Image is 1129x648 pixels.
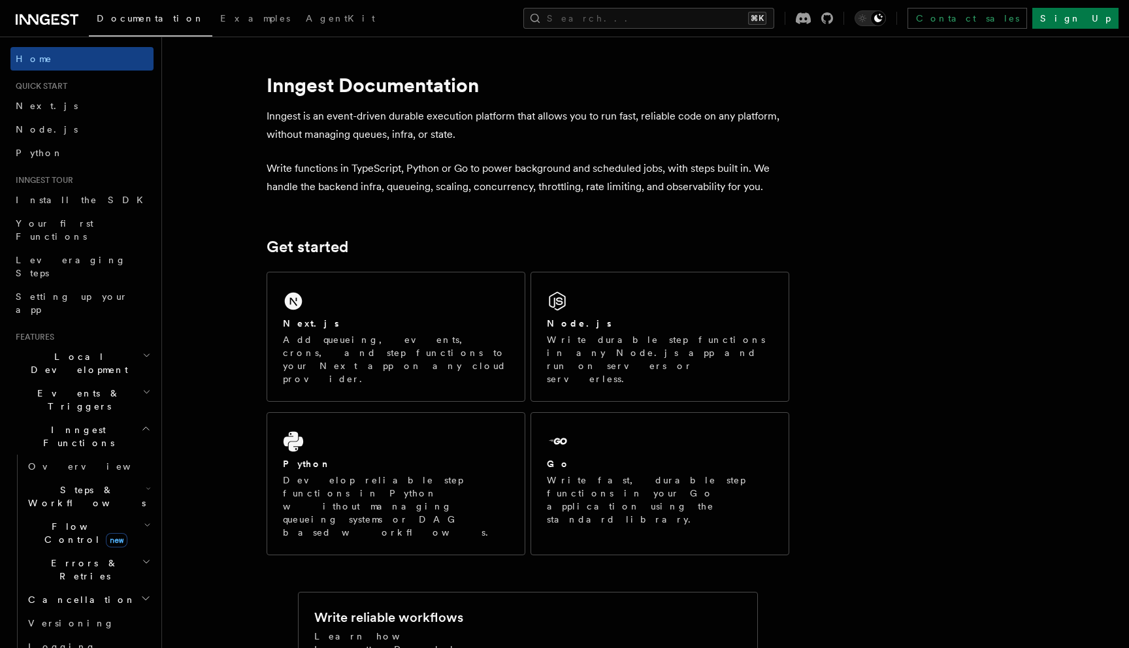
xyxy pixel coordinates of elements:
[23,520,144,546] span: Flow Control
[523,8,774,29] button: Search...⌘K
[10,285,154,321] a: Setting up your app
[531,272,789,402] a: Node.jsWrite durable step functions in any Node.js app and run on servers or serverless.
[298,4,383,35] a: AgentKit
[10,47,154,71] a: Home
[547,457,570,470] h2: Go
[267,272,525,402] a: Next.jsAdd queueing, events, crons, and step functions to your Next app on any cloud provider.
[10,175,73,186] span: Inngest tour
[10,350,142,376] span: Local Development
[283,474,509,539] p: Develop reliable step functions in Python without managing queueing systems or DAG based workflows.
[23,515,154,551] button: Flow Controlnew
[267,159,789,196] p: Write functions in TypeScript, Python or Go to power background and scheduled jobs, with steps bu...
[106,533,127,547] span: new
[10,141,154,165] a: Python
[748,12,766,25] kbd: ⌘K
[267,412,525,555] a: PythonDevelop reliable step functions in Python without managing queueing systems or DAG based wo...
[28,618,114,628] span: Versioning
[16,195,151,205] span: Install the SDK
[10,387,142,413] span: Events & Triggers
[855,10,886,26] button: Toggle dark mode
[10,248,154,285] a: Leveraging Steps
[16,101,78,111] span: Next.js
[908,8,1027,29] a: Contact sales
[212,4,298,35] a: Examples
[1032,8,1119,29] a: Sign Up
[267,238,348,256] a: Get started
[16,124,78,135] span: Node.js
[314,608,463,626] h2: Write reliable workflows
[16,255,126,278] span: Leveraging Steps
[23,557,142,583] span: Errors & Retries
[267,107,789,144] p: Inngest is an event-driven durable execution platform that allows you to run fast, reliable code ...
[10,345,154,381] button: Local Development
[23,593,136,606] span: Cancellation
[10,381,154,418] button: Events & Triggers
[89,4,212,37] a: Documentation
[23,611,154,635] a: Versioning
[16,148,63,158] span: Python
[10,332,54,342] span: Features
[10,94,154,118] a: Next.js
[23,588,154,611] button: Cancellation
[283,317,339,330] h2: Next.js
[10,423,141,449] span: Inngest Functions
[10,212,154,248] a: Your first Functions
[16,291,128,315] span: Setting up your app
[531,412,789,555] a: GoWrite fast, durable step functions in your Go application using the standard library.
[23,455,154,478] a: Overview
[306,13,375,24] span: AgentKit
[547,317,612,330] h2: Node.js
[23,551,154,588] button: Errors & Retries
[547,474,773,526] p: Write fast, durable step functions in your Go application using the standard library.
[10,81,67,91] span: Quick start
[23,483,146,510] span: Steps & Workflows
[220,13,290,24] span: Examples
[28,461,163,472] span: Overview
[10,188,154,212] a: Install the SDK
[10,118,154,141] a: Node.js
[283,333,509,385] p: Add queueing, events, crons, and step functions to your Next app on any cloud provider.
[267,73,789,97] h1: Inngest Documentation
[97,13,205,24] span: Documentation
[547,333,773,385] p: Write durable step functions in any Node.js app and run on servers or serverless.
[16,52,52,65] span: Home
[283,457,331,470] h2: Python
[10,418,154,455] button: Inngest Functions
[23,478,154,515] button: Steps & Workflows
[16,218,93,242] span: Your first Functions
